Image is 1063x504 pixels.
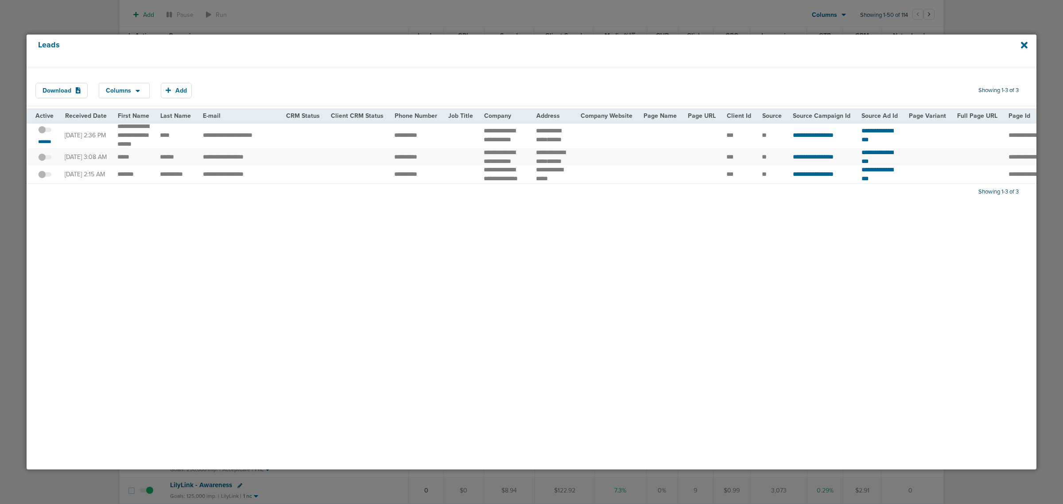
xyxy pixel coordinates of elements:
h4: Leads [38,40,929,61]
span: Columns [106,88,131,94]
span: Page URL [688,112,716,120]
button: Download [35,83,88,98]
span: Last Name [160,112,191,120]
span: Received Date [65,112,107,120]
span: Source Campaign Id [793,112,850,120]
button: Add [161,83,192,98]
th: Address [531,109,575,123]
span: Add [175,87,187,94]
th: Page Name [638,109,682,123]
td: [DATE] 2:15 AM [59,166,112,183]
span: Active [35,112,54,120]
span: Source [762,112,782,120]
span: Showing 1-3 of 3 [978,87,1019,94]
td: [DATE] 3:08 AM [59,148,112,166]
span: Source Ad Id [861,112,898,120]
span: First Name [118,112,149,120]
th: Client CRM Status [325,109,389,123]
span: Showing 1-3 of 3 [978,188,1019,196]
span: CRM Status [286,112,320,120]
span: Client Id [727,112,751,120]
td: [DATE] 2:36 PM [59,122,112,148]
th: Job Title [442,109,478,123]
span: Phone Number [395,112,437,120]
th: Company [478,109,531,123]
th: Full Page URL [952,109,1003,123]
span: E-mail [203,112,221,120]
th: Company Website [575,109,638,123]
th: Page Variant [904,109,952,123]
